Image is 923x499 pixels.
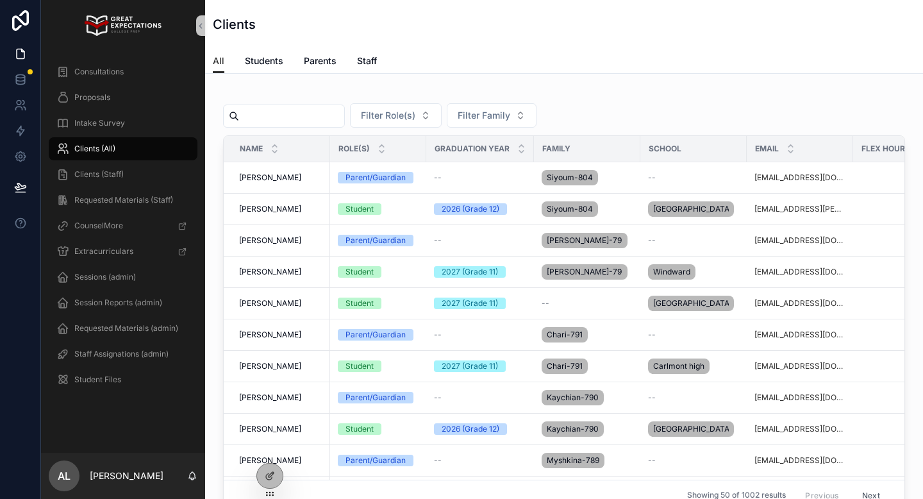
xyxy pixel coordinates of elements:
[648,356,739,376] a: Carlmont high
[74,144,115,154] span: Clients (All)
[648,455,656,466] span: --
[338,392,419,403] a: Parent/Guardian
[345,392,406,403] div: Parent/Guardian
[74,169,124,180] span: Clients (Staff)
[754,361,845,371] a: [EMAIL_ADDRESS][DOMAIN_NAME]
[338,455,419,466] a: Parent/Guardian
[338,235,419,246] a: Parent/Guardian
[547,424,599,434] span: Kaychian-790
[345,329,406,341] div: Parent/Guardian
[345,235,406,246] div: Parent/Guardian
[74,92,110,103] span: Proposals
[648,330,739,340] a: --
[542,450,633,471] a: Myshkina-789
[542,419,633,439] a: Kaychian-790
[49,240,197,263] a: Extracurriculars
[239,455,322,466] a: [PERSON_NAME]
[648,393,739,403] a: --
[49,137,197,160] a: Clients (All)
[90,469,163,482] p: [PERSON_NAME]
[754,424,845,434] a: [EMAIL_ADDRESS][DOMAIN_NAME]
[434,393,442,403] span: --
[239,173,322,183] a: [PERSON_NAME]
[648,199,739,219] a: [GEOGRAPHIC_DATA]
[338,144,370,154] span: Role(s)
[547,173,593,183] span: Siyoum-804
[74,323,178,334] span: Requested Materials (admin)
[547,455,599,466] span: Myshkina-789
[239,424,322,434] a: [PERSON_NAME]
[649,144,681,154] span: School
[653,204,729,214] span: [GEOGRAPHIC_DATA]
[345,298,374,309] div: Student
[434,173,442,183] span: --
[49,317,197,340] a: Requested Materials (admin)
[49,163,197,186] a: Clients (Staff)
[542,298,633,309] a: --
[653,267,690,277] span: Windward
[542,387,633,408] a: Kaychian-790
[338,360,419,372] a: Student
[350,103,442,128] button: Select Button
[542,262,633,282] a: [PERSON_NAME]-792
[357,49,377,75] a: Staff
[74,272,136,282] span: Sessions (admin)
[542,325,633,345] a: Chari-791
[345,360,374,372] div: Student
[239,393,301,403] span: [PERSON_NAME]
[49,112,197,135] a: Intake Survey
[245,49,283,75] a: Students
[547,235,622,246] span: [PERSON_NAME]-792
[239,298,301,309] span: [PERSON_NAME]
[304,55,337,67] span: Parents
[754,267,845,277] a: [EMAIL_ADDRESS][DOMAIN_NAME]
[239,173,301,183] span: [PERSON_NAME]
[754,455,845,466] a: [EMAIL_ADDRESS][DOMAIN_NAME]
[434,203,526,215] a: 2026 (Grade 12)
[239,298,322,309] a: [PERSON_NAME]
[542,298,549,309] span: --
[754,298,845,309] a: [EMAIL_ADDRESS][DOMAIN_NAME]
[49,368,197,391] a: Student Files
[49,214,197,237] a: CounselMore
[304,49,337,75] a: Parents
[542,199,633,219] a: Siyoum-804
[239,267,301,277] span: [PERSON_NAME]
[245,55,283,67] span: Students
[239,330,322,340] a: [PERSON_NAME]
[345,423,374,435] div: Student
[547,330,583,340] span: Chari-791
[547,267,622,277] span: [PERSON_NAME]-792
[357,55,377,67] span: Staff
[85,15,161,36] img: App logo
[434,266,526,278] a: 2027 (Grade 11)
[547,393,599,403] span: Kaychian-790
[442,266,498,278] div: 2027 (Grade 11)
[542,356,633,376] a: Chari-791
[648,455,739,466] a: --
[434,455,526,466] a: --
[49,86,197,109] a: Proposals
[754,173,845,183] a: [EMAIL_ADDRESS][DOMAIN_NAME]
[754,235,845,246] a: [EMAIL_ADDRESS][DOMAIN_NAME]
[648,235,739,246] a: --
[74,195,173,205] span: Requested Materials (Staff)
[547,361,583,371] span: Chari-791
[49,343,197,366] a: Staff Assignations (admin)
[653,298,729,309] span: [GEOGRAPHIC_DATA]
[648,393,656,403] span: --
[239,361,322,371] a: [PERSON_NAME]
[542,230,633,251] a: [PERSON_NAME]-792
[338,266,419,278] a: Student
[754,204,845,214] a: [EMAIL_ADDRESS][PERSON_NAME][DOMAIN_NAME]
[345,203,374,215] div: Student
[442,298,498,309] div: 2027 (Grade 11)
[542,144,570,154] span: Family
[338,298,419,309] a: Student
[458,109,510,122] span: Filter Family
[434,235,442,246] span: --
[58,468,71,484] span: AL
[361,109,415,122] span: Filter Role(s)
